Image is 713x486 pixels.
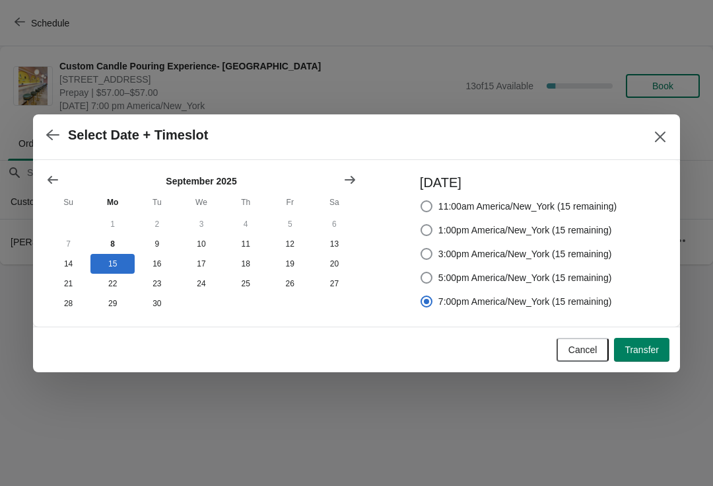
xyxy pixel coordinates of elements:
[68,128,209,143] h2: Select Date + Timeslot
[438,223,612,237] span: 1:00pm America/New_York (15 remaining)
[224,214,268,234] button: Thursday September 4 2025
[268,274,312,294] button: Friday September 26 2025
[312,214,356,234] button: Saturday September 6 2025
[46,254,90,274] button: Sunday September 14 2025
[268,190,312,214] th: Friday
[135,294,179,313] button: Tuesday September 30 2025
[90,274,135,294] button: Monday September 22 2025
[90,294,135,313] button: Monday September 29 2025
[135,190,179,214] th: Tuesday
[312,274,356,294] button: Saturday September 27 2025
[46,234,90,254] button: Sunday September 7 2025
[224,274,268,294] button: Thursday September 25 2025
[224,234,268,254] button: Thursday September 11 2025
[268,254,312,274] button: Friday September 19 2025
[438,295,612,308] span: 7:00pm America/New_York (15 remaining)
[338,168,362,192] button: Show next month, October 2025
[41,168,65,192] button: Show previous month, August 2025
[46,190,90,214] th: Sunday
[90,190,135,214] th: Monday
[648,125,672,149] button: Close
[312,254,356,274] button: Saturday September 20 2025
[135,234,179,254] button: Tuesday September 9 2025
[312,190,356,214] th: Saturday
[268,214,312,234] button: Friday September 5 2025
[268,234,312,254] button: Friday September 12 2025
[438,200,617,213] span: 11:00am America/New_York (15 remaining)
[135,274,179,294] button: Tuesday September 23 2025
[179,254,223,274] button: Wednesday September 17 2025
[438,271,612,284] span: 5:00pm America/New_York (15 remaining)
[90,234,135,254] button: Today Monday September 8 2025
[614,338,669,362] button: Transfer
[46,294,90,313] button: Sunday September 28 2025
[90,254,135,274] button: Monday September 15 2025
[312,234,356,254] button: Saturday September 13 2025
[568,344,597,355] span: Cancel
[179,214,223,234] button: Wednesday September 3 2025
[46,274,90,294] button: Sunday September 21 2025
[557,338,609,362] button: Cancel
[224,190,268,214] th: Thursday
[420,173,617,192] h3: [DATE]
[90,214,135,234] button: Monday September 1 2025
[179,234,223,254] button: Wednesday September 10 2025
[625,344,659,355] span: Transfer
[179,274,223,294] button: Wednesday September 24 2025
[135,214,179,234] button: Tuesday September 2 2025
[135,254,179,274] button: Tuesday September 16 2025
[224,254,268,274] button: Thursday September 18 2025
[179,190,223,214] th: Wednesday
[438,247,612,261] span: 3:00pm America/New_York (15 remaining)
